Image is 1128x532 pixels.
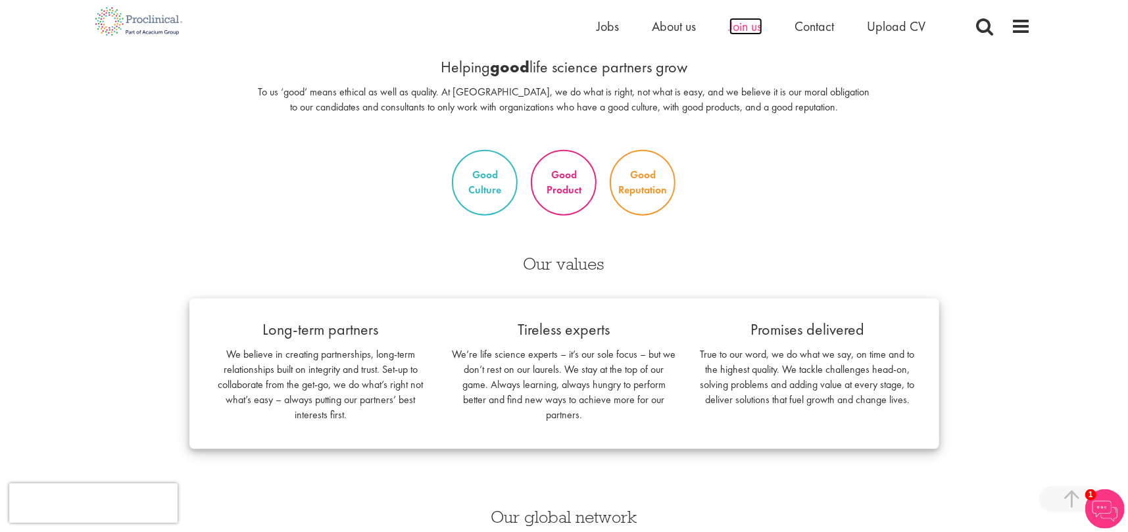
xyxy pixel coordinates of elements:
h3: Our values [189,255,939,272]
h3: Our global network [189,508,939,525]
p: We believe in creating partnerships, long-term relationships built on integrity and trust. Set-up... [209,347,433,422]
iframe: reCAPTCHA [9,483,178,523]
a: Join us [729,18,762,35]
p: Long-term partners [209,318,433,341]
a: Upload CV [868,18,926,35]
a: Contact [795,18,835,35]
p: Good Culture [456,164,513,201]
p: To us ‘good’ means ethical as well as quality. At [GEOGRAPHIC_DATA], we do what is right, not wha... [256,85,872,115]
p: Promises delivered [696,318,920,341]
p: Good Product [532,161,595,205]
p: Helping life science partners grow [256,56,872,78]
a: About us [652,18,697,35]
b: good [490,57,529,77]
span: 1 [1085,489,1096,500]
p: Tireless experts [453,318,676,341]
p: We’re life science experts – it’s our sole focus – but we don’t rest on our laurels. We stay at t... [453,347,676,422]
a: Jobs [597,18,620,35]
img: Chatbot [1085,489,1125,529]
p: Good Reputation [611,168,674,198]
p: True to our word, we do what we say, on time and to the highest quality. We tackle challenges hea... [696,347,920,407]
